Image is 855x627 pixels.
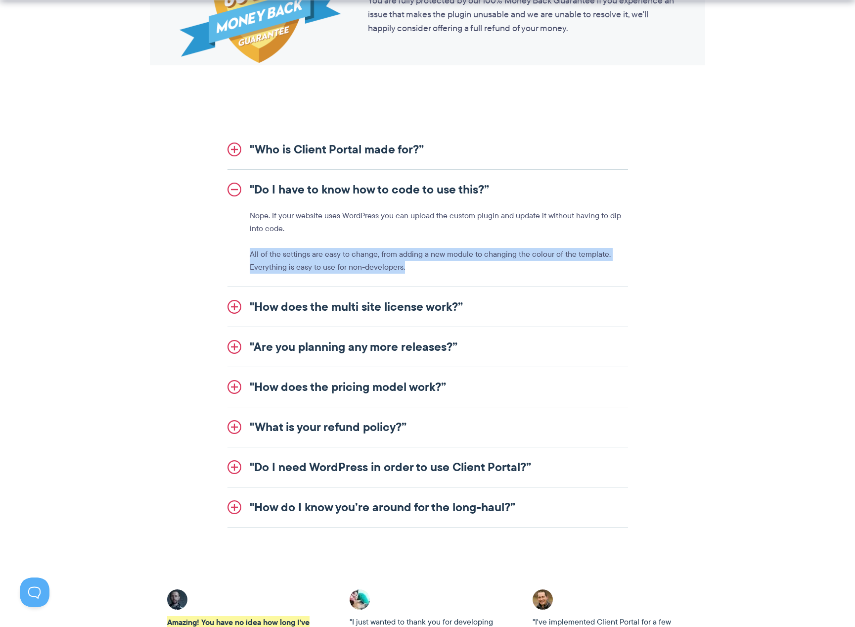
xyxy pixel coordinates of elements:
[227,367,628,407] a: "How does the pricing model work?”
[227,130,628,169] a: "Who is Client Portal made for?”
[227,407,628,447] a: "What is your refund policy?”
[227,447,628,487] a: "Do I need WordPress in order to use Client Portal?”
[227,170,628,209] a: "Do I have to know how to code to use this?”
[250,248,628,274] p: All of the settings are easy to change, from adding a new module to changing the colour of the te...
[227,287,628,327] a: "How does the multi site license work?”
[250,209,628,235] p: Nope. If your website uses WordPress you can upload the custom plugin and update it without havin...
[227,327,628,367] a: "Are you planning any more releases?”
[20,578,49,607] iframe: Toggle Customer Support
[167,589,187,610] img: Client Portal testimonial - Adrian C
[227,487,628,527] a: "How do I know you’re around for the long-haul?”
